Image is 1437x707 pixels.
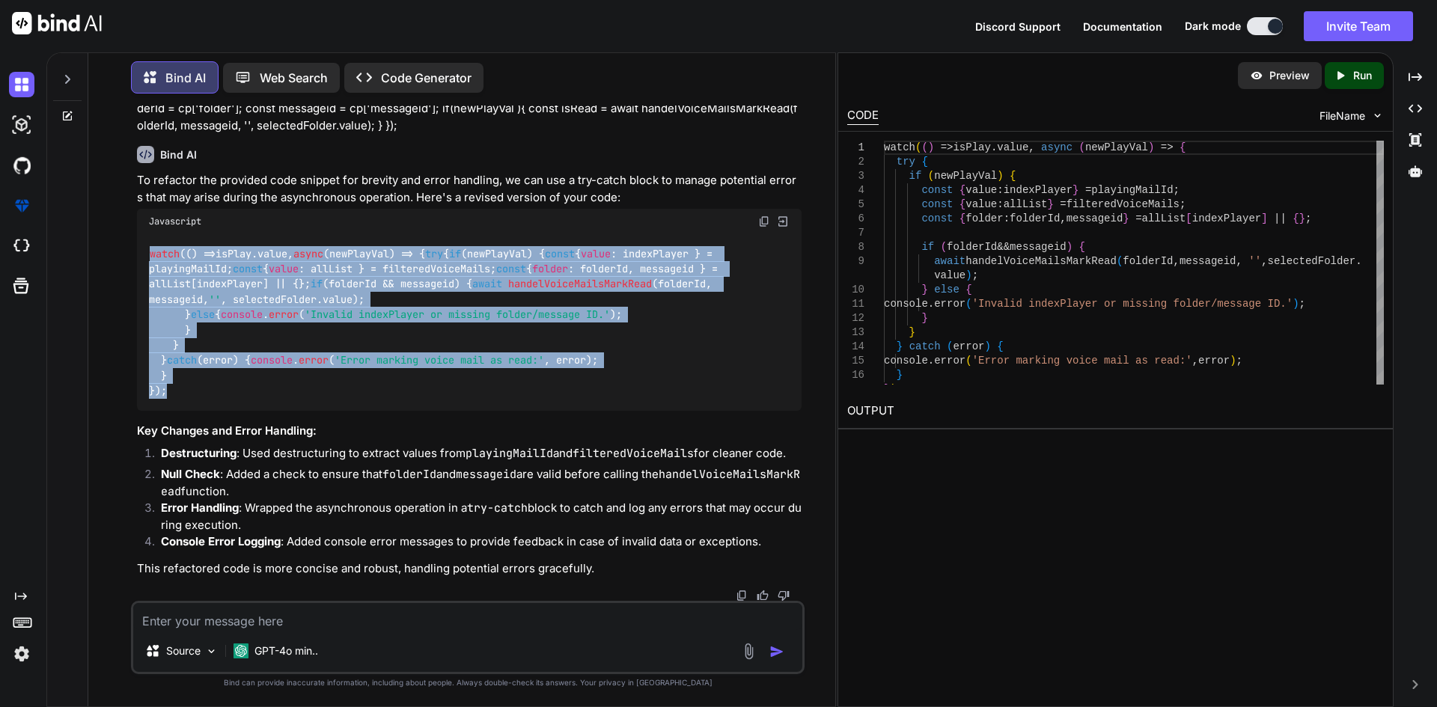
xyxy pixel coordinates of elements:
span: allList [1003,198,1047,210]
span: const [233,262,263,275]
span: ; [1299,298,1305,310]
span: catch [167,354,197,367]
span: ( [915,141,921,153]
span: ) [965,269,971,281]
span: } [884,383,890,395]
span: const [496,262,526,275]
span: ( [965,298,971,310]
span: , [1028,141,1034,153]
span: ( [927,170,933,182]
button: Invite Team [1304,11,1413,41]
span: ; [1236,355,1242,367]
span: folder [965,212,1003,224]
span: ) [927,141,933,153]
span: } [921,312,927,324]
span: { [997,340,1003,352]
span: , [1192,355,1197,367]
span: Discord Support [975,20,1061,33]
span: Documentation [1083,20,1162,33]
span: => [1160,141,1173,153]
span: folderId [1010,212,1060,224]
p: Bind can provide inaccurate information, including about people. Always double-check its answers.... [131,677,805,688]
span: . [991,141,997,153]
span: folderId [947,241,997,253]
span: } [921,284,927,296]
p: This refactored code is more concise and robust, handling potential errors gracefully. [137,560,802,578]
p: To refactor the provided code snippet for brevity and error handling, we can use a try-catch bloc... [137,172,802,206]
h3: Key Changes and Error Handling: [137,423,802,440]
code: filteredVoiceMails [573,446,694,461]
span: } [1123,212,1129,224]
img: settings [9,641,34,667]
span: ] [1261,212,1267,224]
h6: Bind AI [160,147,197,162]
span: { [1010,170,1016,182]
span: { [1180,141,1186,153]
div: 13 [847,325,864,340]
img: Open in Browser [776,215,790,228]
p: Web Search [260,69,328,87]
div: 15 [847,354,864,368]
strong: Console Error Logging [161,534,281,548]
div: 11 [847,297,864,311]
span: } [1299,212,1305,224]
span: if [449,247,461,260]
span: } [1073,184,1078,196]
span: value [965,198,997,210]
span: => [940,141,953,153]
li: : Added console error messages to provide feedback in case of invalid data or exceptions. [149,533,802,554]
span: 'Invalid indexPlayer or missing folder/message ID. [971,298,1286,310]
span: filteredVoiceMails [1066,198,1179,210]
span: } [896,340,902,352]
span: console [251,354,293,367]
code: messageid [456,467,516,482]
span: 'Error marking voice mail as read:' [335,354,544,367]
span: ) [1148,141,1154,153]
span: '' [1248,255,1261,267]
li: : Used destructuring to extract values from and for cleaner code. [149,445,802,466]
span: = [1085,184,1091,196]
span: value [323,293,353,306]
span: ; [1180,198,1186,210]
span: ) [1293,298,1299,310]
div: 9 [847,254,864,269]
img: attachment [740,643,757,660]
span: value [257,247,287,260]
span: try [425,247,443,260]
span: 'Error marking voice mail as read:' [971,355,1192,367]
span: 'Invalid indexPlayer or missing folder/message ID.' [305,308,610,322]
span: async [1041,141,1073,153]
span: { [1078,241,1084,253]
img: githubDark [9,153,34,178]
button: Discord Support [975,19,1061,34]
button: Documentation [1083,19,1162,34]
span: , [1060,212,1066,224]
span: playingMailId [1091,184,1173,196]
span: [ [1186,212,1192,224]
img: darkChat [9,72,34,97]
img: darkAi-studio [9,112,34,138]
span: messageid [1180,255,1236,267]
li: : Added a check to ensure that and are valid before calling the function. [149,466,802,500]
span: } [1047,198,1053,210]
span: ; [971,269,977,281]
span: value [269,262,299,275]
span: ) [997,170,1003,182]
span: ( [947,340,953,352]
span: error [299,354,329,367]
span: if [311,278,323,291]
span: console [221,308,263,322]
span: async [293,247,323,260]
span: error [934,355,965,367]
span: console [884,298,928,310]
span: value [581,247,611,260]
span: handelVoiceMailsMarkRead [508,278,652,291]
span: newPlayVal [934,170,997,182]
code: try-catch [467,501,528,515]
span: value [934,269,965,281]
div: 16 [847,368,864,382]
span: if [909,170,921,182]
img: chevron down [1371,109,1384,122]
span: value [997,141,1028,153]
div: 10 [847,283,864,297]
